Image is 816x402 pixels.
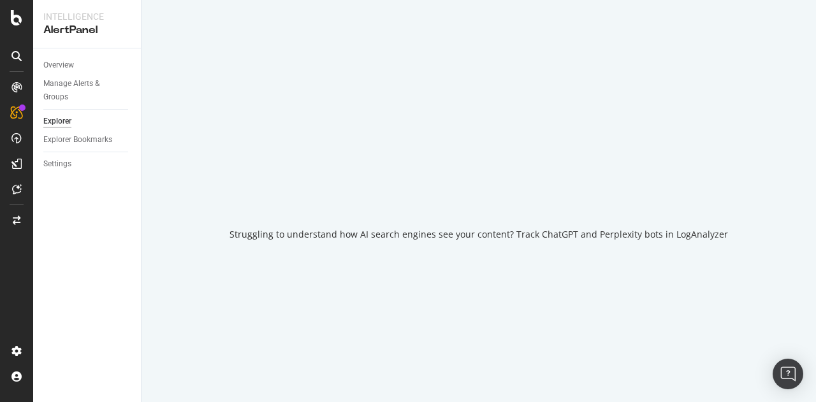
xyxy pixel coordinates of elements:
[43,10,131,23] div: Intelligence
[43,133,132,147] a: Explorer Bookmarks
[43,23,131,38] div: AlertPanel
[43,77,132,104] a: Manage Alerts & Groups
[229,228,728,241] div: Struggling to understand how AI search engines see your content? Track ChatGPT and Perplexity bot...
[43,133,112,147] div: Explorer Bookmarks
[43,115,132,128] a: Explorer
[433,162,525,208] div: animation
[43,59,132,72] a: Overview
[43,157,132,171] a: Settings
[773,359,803,389] div: Open Intercom Messenger
[43,77,120,104] div: Manage Alerts & Groups
[43,157,71,171] div: Settings
[43,115,71,128] div: Explorer
[43,59,74,72] div: Overview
